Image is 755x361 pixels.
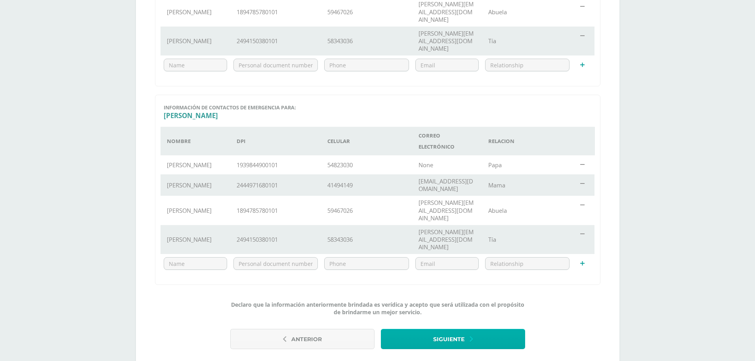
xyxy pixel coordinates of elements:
td: 58343036 [321,225,412,254]
td: Abuela [482,196,573,225]
td: 2494150380101 [230,27,321,55]
input: Name [164,258,227,269]
span: Declaro que la información anteriormente brindada es verídica y acepto que será utilizada con el ... [230,301,525,316]
th: DPI [230,127,321,155]
td: Tía [482,27,573,55]
th: Nombre [161,127,230,155]
td: [PERSON_NAME] [161,196,230,225]
input: Relationship [485,258,570,269]
td: Mama [482,174,573,196]
td: [PERSON_NAME] [161,174,230,196]
input: Personal document number [234,258,318,269]
td: Tía [482,225,573,254]
td: [EMAIL_ADDRESS][DOMAIN_NAME] [412,174,482,196]
input: Email [416,59,478,71]
input: Name [164,59,227,71]
td: 59467026 [321,196,412,225]
input: Phone [325,258,409,269]
td: Papa [482,155,573,174]
td: [PERSON_NAME][EMAIL_ADDRESS][DOMAIN_NAME] [412,225,482,254]
td: None [412,155,482,174]
td: [PERSON_NAME] [161,225,230,254]
th: Celular [321,127,412,155]
input: Relationship [485,59,570,71]
span: Siguiente [433,330,464,349]
td: [PERSON_NAME] [161,27,230,55]
span: Anterior [291,330,322,349]
h3: [PERSON_NAME] [164,111,592,120]
td: 54823030 [321,155,412,174]
td: 1939844900101 [230,155,321,174]
span: Información de contactos de emergencia para: [164,104,296,111]
input: Personal document number [234,59,318,71]
th: Relacion [482,127,573,155]
button: Anterior [230,329,375,349]
td: 1894785780101 [230,196,321,225]
input: Email [416,258,478,269]
td: [PERSON_NAME][EMAIL_ADDRESS][DOMAIN_NAME] [412,27,482,55]
td: 41494149 [321,174,412,196]
button: Siguiente [381,329,525,349]
td: 58343036 [321,27,412,55]
td: [PERSON_NAME] [161,155,230,174]
td: 2494150380101 [230,225,321,254]
input: Phone [325,59,409,71]
td: [PERSON_NAME][EMAIL_ADDRESS][DOMAIN_NAME] [412,196,482,225]
td: 2444971680101 [230,174,321,196]
th: Correo electrónico [412,127,482,155]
